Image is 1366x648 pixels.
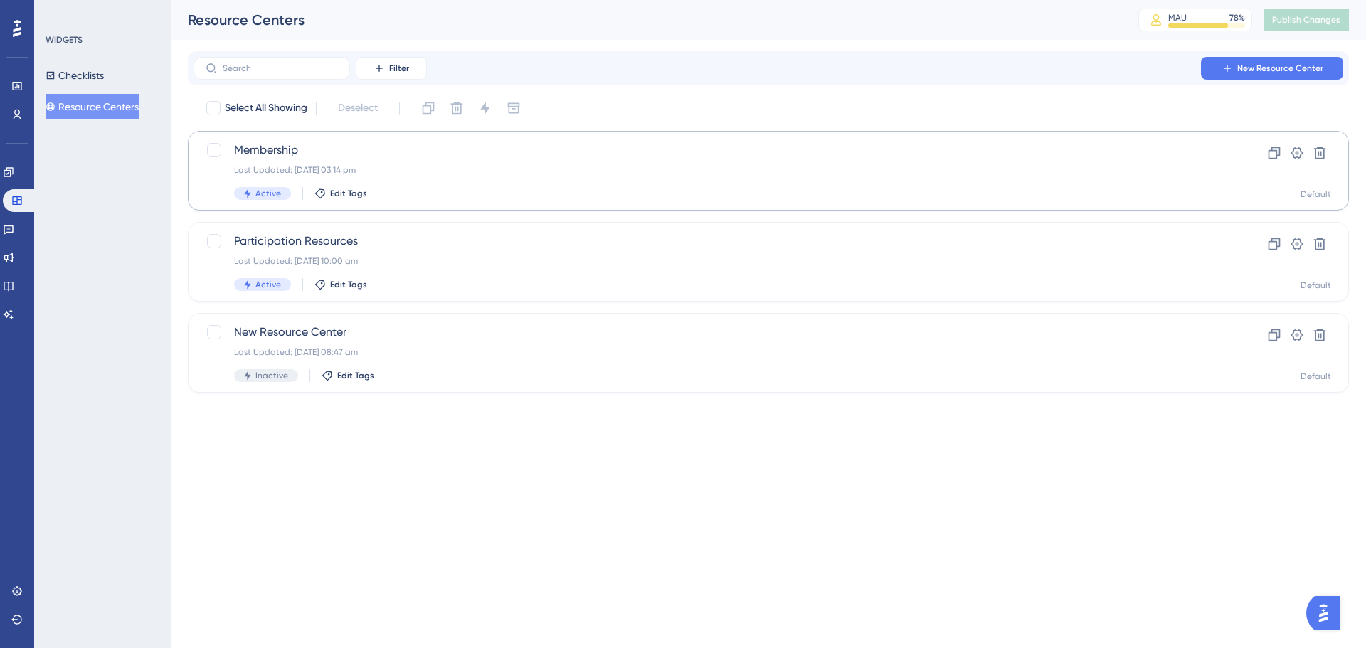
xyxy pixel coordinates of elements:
[1301,280,1331,291] div: Default
[1272,14,1340,26] span: Publish Changes
[223,63,338,73] input: Search
[188,10,1103,30] div: Resource Centers
[46,34,83,46] div: WIDGETS
[1301,188,1331,200] div: Default
[234,255,1189,267] div: Last Updated: [DATE] 10:00 am
[330,188,367,199] span: Edit Tags
[255,370,288,381] span: Inactive
[330,279,367,290] span: Edit Tags
[1168,12,1187,23] div: MAU
[1237,63,1323,74] span: New Resource Center
[46,63,104,88] button: Checklists
[325,95,391,121] button: Deselect
[234,142,1189,159] span: Membership
[1229,12,1245,23] div: 78 %
[225,100,307,117] span: Select All Showing
[1301,371,1331,382] div: Default
[255,188,281,199] span: Active
[234,346,1189,358] div: Last Updated: [DATE] 08:47 am
[234,324,1189,341] span: New Resource Center
[322,370,374,381] button: Edit Tags
[46,94,139,119] button: Resource Centers
[337,370,374,381] span: Edit Tags
[314,279,367,290] button: Edit Tags
[1201,57,1343,80] button: New Resource Center
[255,279,281,290] span: Active
[389,63,409,74] span: Filter
[356,57,427,80] button: Filter
[234,233,1189,250] span: Participation Resources
[314,188,367,199] button: Edit Tags
[1264,9,1349,31] button: Publish Changes
[1306,592,1349,634] iframe: UserGuiding AI Assistant Launcher
[338,100,378,117] span: Deselect
[234,164,1189,176] div: Last Updated: [DATE] 03:14 pm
